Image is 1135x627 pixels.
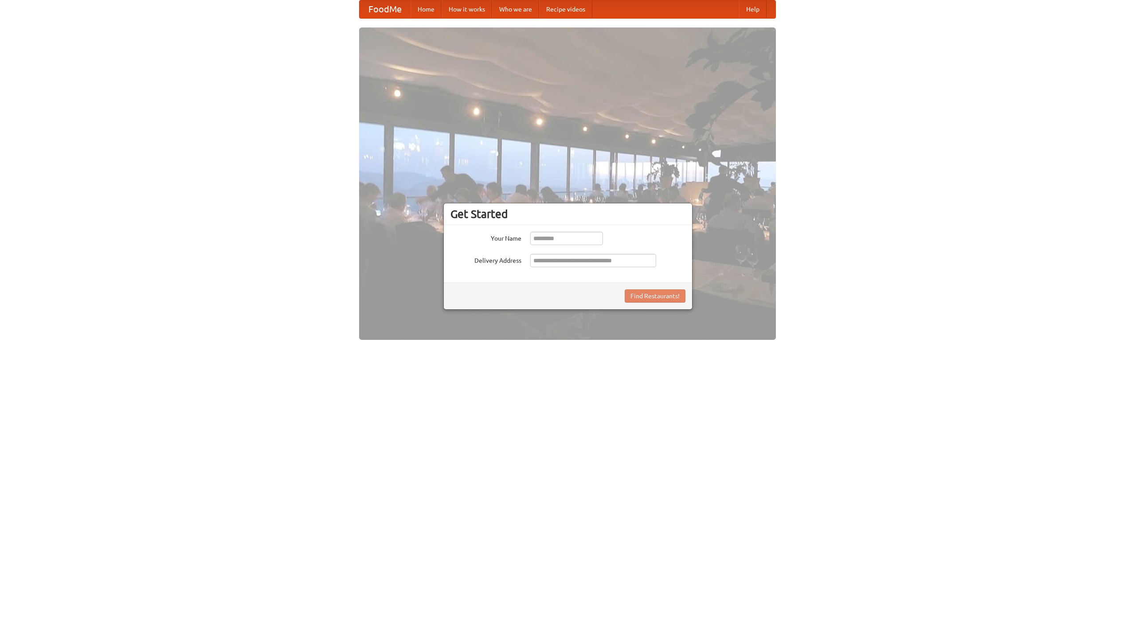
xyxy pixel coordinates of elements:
button: Find Restaurants! [625,289,685,303]
label: Your Name [450,232,521,243]
h3: Get Started [450,207,685,221]
label: Delivery Address [450,254,521,265]
a: Help [739,0,767,18]
a: Who we are [492,0,539,18]
a: How it works [442,0,492,18]
a: Home [411,0,442,18]
a: Recipe videos [539,0,592,18]
a: FoodMe [360,0,411,18]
